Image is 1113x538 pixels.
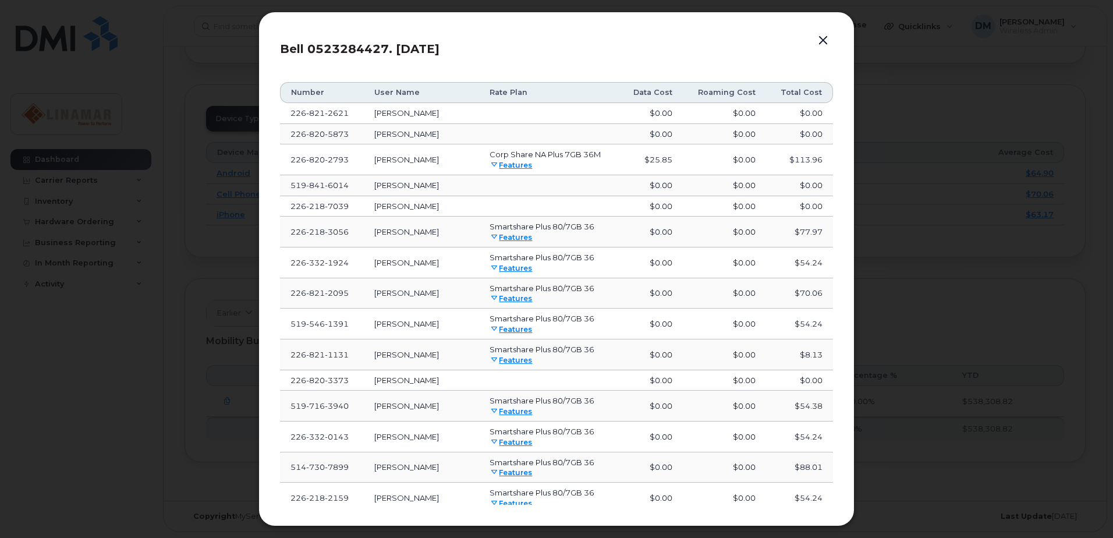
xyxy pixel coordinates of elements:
[683,370,766,391] td: $0.00
[290,432,349,441] span: 226
[619,370,683,391] td: $0.00
[306,432,325,441] span: 332
[306,401,325,410] span: 716
[619,339,683,370] td: $0.00
[766,422,833,452] td: $54.24
[490,395,609,406] div: Smartshare Plus 80/7GB 36
[364,391,479,422] td: [PERSON_NAME]
[766,370,833,391] td: $0.00
[490,407,532,416] a: Features
[364,370,479,391] td: [PERSON_NAME]
[364,339,479,370] td: [PERSON_NAME]
[306,376,325,385] span: 820
[619,422,683,452] td: $0.00
[325,401,349,410] span: 3940
[325,376,349,385] span: 3373
[766,391,833,422] td: $54.38
[683,391,766,422] td: $0.00
[364,422,479,452] td: [PERSON_NAME]
[290,401,349,410] span: 519
[683,339,766,370] td: $0.00
[290,376,349,385] span: 226
[490,426,609,437] div: Smartshare Plus 80/7GB 36
[325,432,349,441] span: 0143
[619,391,683,422] td: $0.00
[766,339,833,370] td: $8.13
[490,438,532,447] a: Features
[683,422,766,452] td: $0.00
